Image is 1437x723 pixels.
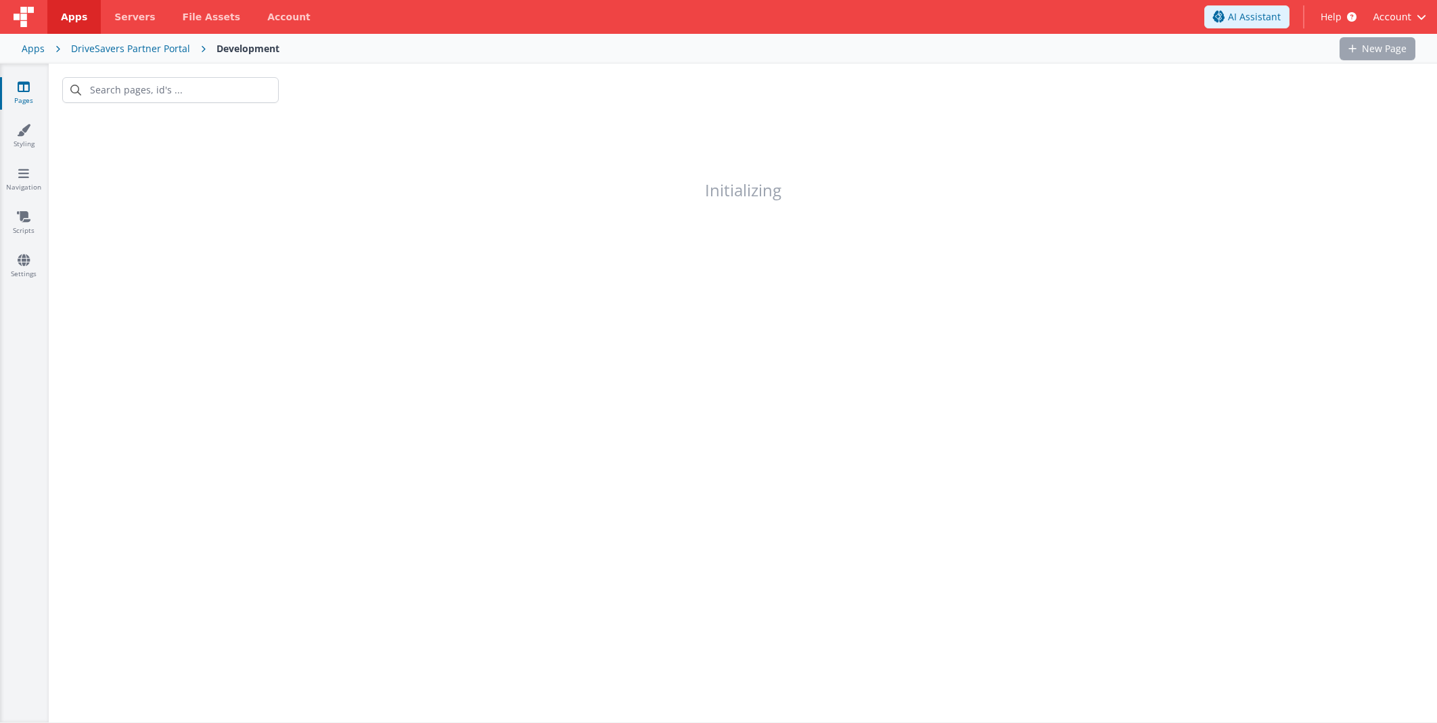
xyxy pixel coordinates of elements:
[22,42,45,56] div: Apps
[71,42,190,56] div: DriveSavers Partner Portal
[114,10,155,24] span: Servers
[216,42,279,56] div: Development
[1340,37,1415,60] button: New Page
[1321,10,1342,24] span: Help
[61,10,87,24] span: Apps
[1228,10,1281,24] span: AI Assistant
[183,10,241,24] span: File Assets
[62,77,279,103] input: Search pages, id's ...
[49,116,1437,199] h1: Initializing
[1373,10,1411,24] span: Account
[1373,10,1426,24] button: Account
[1204,5,1290,28] button: AI Assistant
